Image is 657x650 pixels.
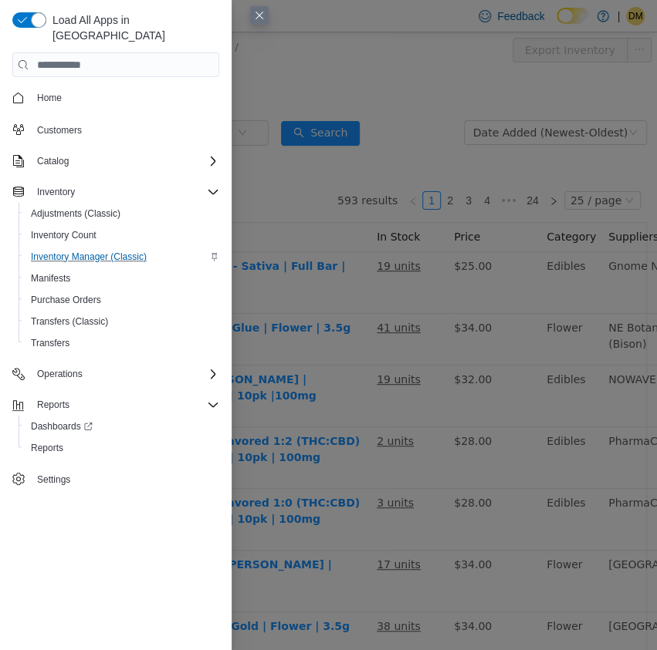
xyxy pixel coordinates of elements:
[540,456,602,518] td: Edibles
[99,305,151,318] span: 4BQLJFEA
[31,470,219,489] span: Settings
[25,226,103,244] a: Inventory Count
[337,159,398,177] li: 593 results
[404,159,422,177] li: Previous Page
[454,198,480,210] span: Price
[25,439,69,457] a: Reports
[6,394,225,416] button: Reports
[571,160,621,177] div: 25 / page
[235,8,238,20] span: /
[408,164,418,173] i: icon: left
[37,186,75,198] span: Inventory
[31,272,70,285] span: Manifests
[31,89,68,107] a: Home
[99,464,360,493] a: Matter | Fusion | Unflavored 1:0 (THC:CBD) | Dissolvable Powder | 10pk | 100mg
[540,395,602,456] td: Edibles
[513,5,628,30] button: Export Inventory
[99,227,345,256] a: Gron | Milk Chocolate - Sativa | Full Bar | 10pk | 100mg
[31,470,76,489] a: Settings
[37,399,69,411] span: Reports
[6,181,225,203] button: Inventory
[423,160,440,177] a: 1
[496,159,521,177] li: Next 5 Pages
[99,373,158,386] span: GAENYH5B
[5,9,15,19] i: icon: shop
[454,526,492,538] span: $34.00
[459,159,478,177] li: 3
[31,396,219,414] span: Reports
[25,269,219,288] span: Manifests
[441,159,459,177] li: 2
[547,198,596,210] span: Category
[142,5,210,22] span: All Locations
[6,468,225,490] button: Settings
[479,160,496,177] a: 4
[31,337,69,349] span: Transfers
[540,580,602,631] td: Flower
[25,204,219,223] span: Adjustments (Classic)
[31,420,93,433] span: Dashboards
[160,93,230,108] span: All Categories
[549,164,558,173] i: icon: right
[281,89,360,113] button: icon: searchSearch
[25,291,107,309] a: Purchase Orders
[522,160,544,177] a: 24
[496,159,521,177] span: •••
[25,334,76,352] a: Transfers
[377,526,421,538] u: 17 units
[99,289,351,301] a: Bison Botanics | Sour Glue | Flower | 3.5g
[99,588,350,600] a: Greenside | Acapulco Gold | Flower | 3.5g
[454,588,492,600] span: $34.00
[19,311,225,332] button: Transfers (Classic)
[48,401,86,440] img: Matter | Fusion | Unflavored 1:2 (THC:CBD) | Dissolvable Powder | 10pk | 100mg hero shot
[19,246,225,268] button: Inventory Manager (Classic)
[6,363,225,385] button: Operations
[99,341,317,369] a: Off Hours | Pink [PERSON_NAME] | Daydream (Creative) | 10pk |100mg
[31,251,147,263] span: Inventory Manager (Classic)
[31,294,101,306] span: Purchase Orders
[25,269,76,288] a: Manifests
[37,92,62,104] span: Home
[48,524,86,563] img: Greenside | Tropical Runtz | Flower | 3.5g hero shot
[628,96,638,106] i: icon: down
[31,152,75,170] button: Catalog
[19,289,225,311] button: Purchase Orders
[99,435,161,447] span: E7W1FGCN
[377,588,421,600] u: 38 units
[37,155,69,167] span: Catalog
[19,224,225,246] button: Inventory Count
[31,183,81,201] button: Inventory
[478,159,496,177] li: 4
[31,207,120,220] span: Adjustments (Classic)
[31,121,88,140] a: Customers
[99,260,155,272] span: FCN5Y5EV
[22,125,134,137] span: Show Out of Stock
[31,442,63,454] span: Reports
[25,248,153,266] a: Inventory Manager (Classic)
[460,160,477,177] a: 3
[5,8,121,20] a: icon: shopEast Leaf Dispensary
[37,124,82,136] span: Customers
[31,183,219,201] span: Inventory
[48,586,86,625] img: Greenside | Acapulco Gold | Flower | 3.5g hero shot
[6,150,225,172] button: Catalog
[377,198,420,210] span: In Stock
[31,88,219,107] span: Home
[627,5,652,30] button: icon: ellipsis
[377,402,414,415] u: 2 units
[31,365,219,383] span: Operations
[540,281,602,333] td: Flower
[19,48,194,72] span: Inventory Manager
[540,333,602,395] td: Edibles
[442,160,459,177] a: 2
[454,402,492,415] span: $28.00
[31,152,219,170] span: Catalog
[99,198,130,210] span: Name
[521,159,544,177] li: 24
[31,396,76,414] button: Reports
[31,229,97,241] span: Inventory Count
[37,473,70,486] span: Settings
[25,248,219,266] span: Inventory Manager (Classic)
[19,416,225,437] a: Dashboards
[473,89,628,112] div: Date Added (Newest-Oldest)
